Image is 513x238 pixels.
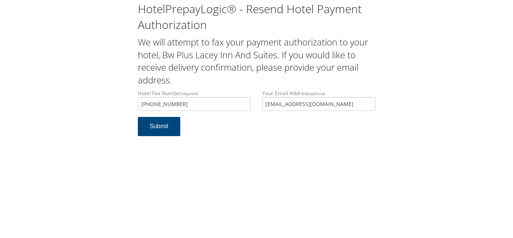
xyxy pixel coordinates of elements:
h1: HotelPrepayLogic® - Resend Hotel Payment Authorization [138,1,376,33]
h2: We will attempt to fax your payment authorization to your hotel, Bw Plus Lacey Inn And Suites. If... [138,36,376,86]
small: optional [309,91,325,96]
input: Hotel Fax Numberrequired [138,97,251,111]
label: Hotel Fax Number [138,89,251,111]
small: required [182,91,198,96]
label: Your Email Address [262,89,376,111]
input: Your Email Addressoptional [262,97,376,111]
button: Submit [138,117,181,136]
